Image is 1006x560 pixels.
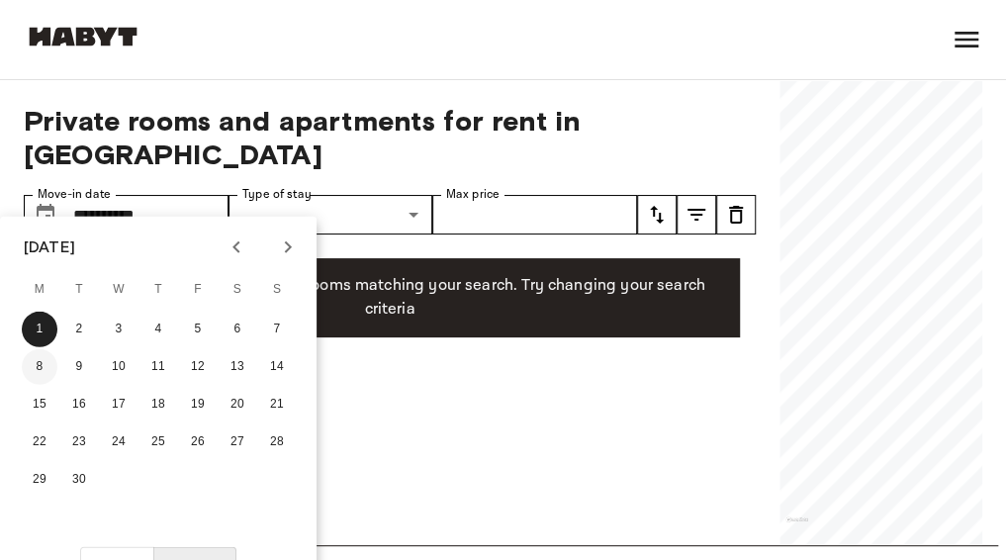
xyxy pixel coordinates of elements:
button: 17 [101,387,137,422]
button: 19 [180,387,216,422]
button: 28 [259,424,295,460]
button: 13 [220,349,255,385]
span: Private rooms and apartments for rent in [GEOGRAPHIC_DATA] [24,104,756,171]
button: 8 [22,349,57,385]
a: Mapbox logo [785,516,808,539]
button: 14 [259,349,295,385]
button: tune [716,195,756,234]
button: 5 [180,312,216,347]
button: 22 [22,424,57,460]
button: 7 [259,312,295,347]
button: 27 [220,424,255,460]
button: 15 [22,387,57,422]
button: 11 [140,349,176,385]
button: 18 [140,387,176,422]
label: Max price [446,186,500,203]
button: 12 [180,349,216,385]
button: Previous month [220,231,253,264]
button: 9 [61,349,97,385]
canvas: Map [779,80,982,545]
button: 16 [61,387,97,422]
button: 23 [61,424,97,460]
img: Habyt [24,27,142,47]
button: 30 [61,462,97,498]
button: tune [677,195,716,234]
button: 3 [101,312,137,347]
button: 26 [180,424,216,460]
div: [DATE] [24,235,75,259]
span: Thursday [140,270,176,310]
button: 6 [220,312,255,347]
button: 1 [22,312,57,347]
span: Wednesday [101,270,137,310]
button: Choose date, selected date is 1 Sep 2025 [26,195,65,234]
button: 4 [140,312,176,347]
button: Next month [271,231,305,264]
span: Friday [180,270,216,310]
span: Sunday [259,270,295,310]
button: tune [637,195,677,234]
label: Type of stay [242,186,312,203]
span: Tuesday [61,270,97,310]
button: 25 [140,424,176,460]
span: Saturday [220,270,255,310]
button: 21 [259,387,295,422]
button: 20 [220,387,255,422]
span: Monday [22,270,57,310]
label: Move-in date [38,186,111,203]
button: 10 [101,349,137,385]
p: Unfortunately there are no free rooms matching your search. Try changing your search criteria [55,274,724,322]
button: 2 [61,312,97,347]
button: 29 [22,462,57,498]
button: 24 [101,424,137,460]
